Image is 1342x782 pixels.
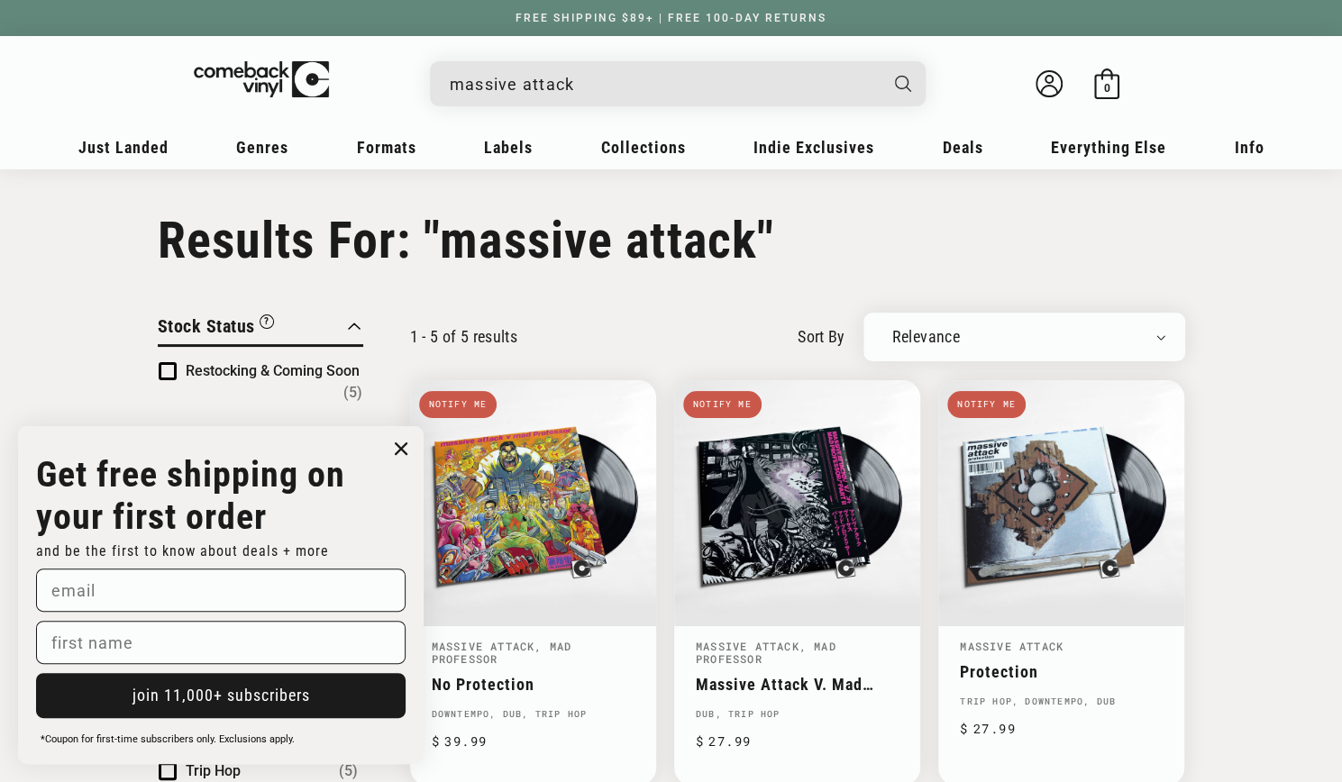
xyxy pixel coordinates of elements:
[960,639,1064,653] a: Massive Attack
[1235,138,1264,157] span: Info
[432,639,535,653] a: Massive Attack
[388,435,415,462] button: Close dialog
[753,138,874,157] span: Indie Exclusives
[158,315,255,337] span: Stock Status
[601,138,686,157] span: Collections
[498,12,844,24] a: FREE SHIPPING $89+ | FREE 100-DAY RETURNS
[696,639,836,666] a: , Mad Professor
[696,639,799,653] a: Massive Attack
[484,138,533,157] span: Labels
[36,673,406,718] button: join 11,000+ subscribers
[236,138,288,157] span: Genres
[36,542,329,559] span: and be the first to know about deals + more
[357,138,416,157] span: Formats
[430,61,926,106] div: Search
[1103,81,1109,95] span: 0
[960,662,1163,681] a: Protection
[36,621,406,664] input: first name
[78,138,169,157] span: Just Landed
[41,733,295,745] span: *Coupon for first-time subscribers only. Exclusions apply.
[432,675,634,694] a: No Protection
[36,568,406,612] input: email
[450,66,877,103] input: When autocomplete results are available use up and down arrows to review and enter to select
[798,324,845,349] label: sort by
[343,382,362,404] span: Number of products: (5)
[158,313,274,344] button: Filter by Stock Status
[36,453,345,538] strong: Get free shipping on your first order
[943,138,983,157] span: Deals
[879,61,927,106] button: Search
[186,362,360,379] span: Restocking & Coming Soon
[1051,138,1166,157] span: Everything Else
[410,327,517,346] p: 1 - 5 of 5 results
[696,675,899,694] a: Massive Attack V. Mad Professor Part II ([PERSON_NAME] Remix Tapes '98)
[158,211,1185,270] h1: Results For: "massive attack"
